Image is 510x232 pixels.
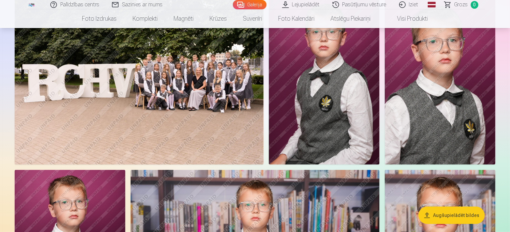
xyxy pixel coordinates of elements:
a: Suvenīri [235,9,270,28]
a: Magnēti [166,9,202,28]
a: Atslēgu piekariņi [323,9,379,28]
a: Foto kalendāri [270,9,323,28]
a: Krūzes [202,9,235,28]
span: Grozs [454,1,468,9]
span: 0 [471,1,478,9]
a: Komplekti [125,9,166,28]
img: /fa1 [28,3,35,7]
button: Augšupielādēt bildes [418,207,485,224]
a: Visi produkti [379,9,436,28]
a: Foto izdrukas [74,9,125,28]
